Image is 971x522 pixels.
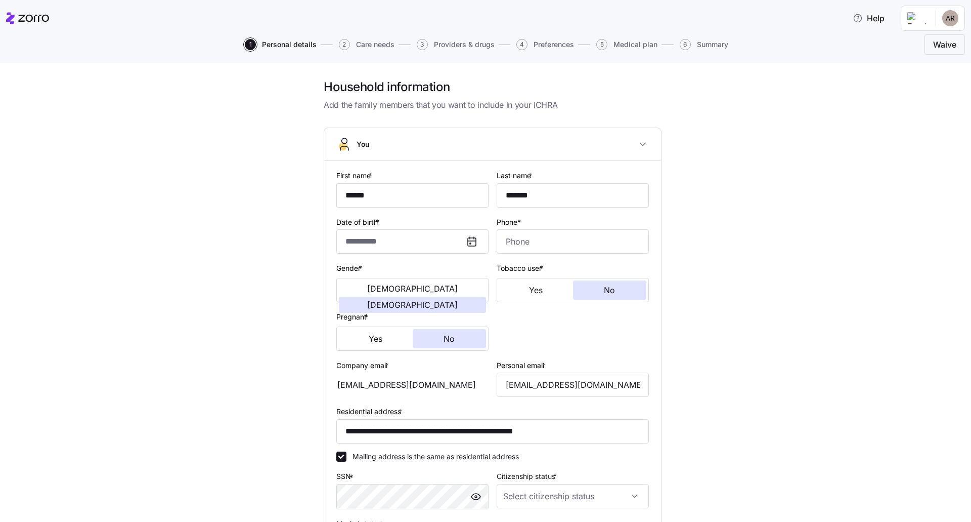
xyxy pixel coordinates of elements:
h1: Household information [324,79,661,95]
label: Company email [336,360,391,371]
span: No [604,286,615,294]
label: Residential address [336,406,405,417]
span: [DEMOGRAPHIC_DATA] [367,301,458,309]
span: Yes [529,286,543,294]
span: No [444,335,455,343]
label: SSN [336,471,356,482]
span: 4 [516,39,527,50]
span: 5 [596,39,607,50]
span: 2 [339,39,350,50]
span: You [357,139,370,149]
button: Help [845,8,893,28]
button: 5Medical plan [596,39,657,50]
span: 3 [417,39,428,50]
input: Select citizenship status [497,484,649,508]
span: 6 [680,39,691,50]
label: Last name [497,170,535,181]
span: Providers & drugs [434,41,495,48]
label: Mailing address is the same as residential address [346,452,519,462]
span: 1 [245,39,256,50]
label: Gender [336,263,364,274]
span: [DEMOGRAPHIC_DATA] [367,285,458,293]
button: 4Preferences [516,39,574,50]
span: Waive [933,38,956,51]
button: 1Personal details [245,39,317,50]
label: Pregnant [336,311,370,323]
img: Employer logo [907,12,928,24]
a: 1Personal details [243,39,317,50]
label: Personal email [497,360,548,371]
button: 6Summary [680,39,728,50]
input: Email [497,373,649,397]
span: Yes [369,335,382,343]
span: Preferences [534,41,574,48]
span: Personal details [262,41,317,48]
span: Help [853,12,885,24]
label: Date of birth [336,217,381,228]
span: Add the family members that you want to include in your ICHRA [324,99,661,111]
input: Phone [497,229,649,254]
label: Tobacco user [497,263,545,274]
label: Phone* [497,217,521,228]
button: 3Providers & drugs [417,39,495,50]
button: You [324,128,661,161]
span: Medical plan [613,41,657,48]
span: Care needs [356,41,394,48]
button: Waive [924,34,965,55]
img: bcb2a30b4e45d06b8c9d1478c6b3ecdb [942,10,958,26]
label: Citizenship status [497,471,559,482]
span: Summary [697,41,728,48]
button: 2Care needs [339,39,394,50]
label: First name [336,170,374,181]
